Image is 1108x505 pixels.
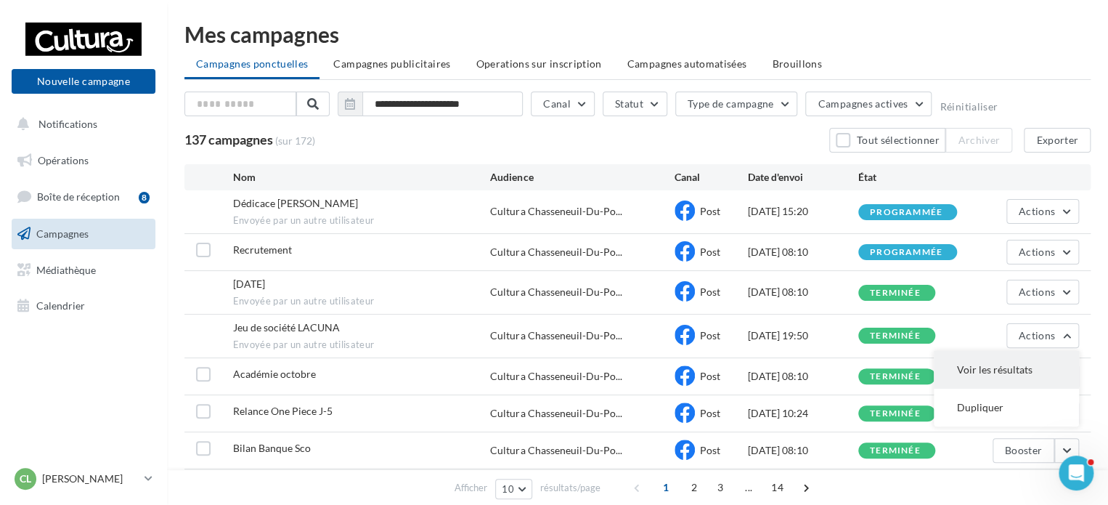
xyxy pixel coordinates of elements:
[184,132,273,148] span: 137 campagnes
[748,245,858,259] div: [DATE] 08:10
[748,443,858,458] div: [DATE] 08:10
[9,255,158,286] a: Médiathèque
[870,288,921,298] div: terminée
[1019,329,1055,342] span: Actions
[333,57,450,70] span: Campagnes publicitaires
[531,92,595,116] button: Canal
[490,406,622,421] span: Cultura Chasseneuil-Du-Po...
[700,286,720,298] span: Post
[709,476,732,499] span: 3
[233,295,491,308] span: Envoyée par un autre utilisateur
[1019,205,1055,217] span: Actions
[233,321,340,334] span: Jeu de société LACUNA
[490,245,622,259] span: Cultura Chasseneuil-Du-Po...
[940,101,998,113] button: Réinitialiser
[38,154,89,166] span: Opérations
[476,57,601,70] span: Operations sur inscription
[870,409,921,419] div: terminée
[275,134,315,148] span: (sur 172)
[772,57,822,70] span: Brouillons
[675,92,798,116] button: Type de campagne
[233,197,358,209] span: Dédicace Norbert Lafond Kempf
[233,368,316,380] span: Académie octobre
[233,170,491,185] div: Nom
[20,472,31,486] span: Cl
[1019,286,1055,298] span: Actions
[233,405,333,417] span: Relance One Piece J-5
[858,170,969,185] div: État
[9,219,158,249] a: Campagnes
[139,192,150,203] div: 8
[1059,456,1093,490] iframe: Intercom live chat
[700,329,720,342] span: Post
[184,23,1091,45] div: Mes campagnes
[748,170,858,185] div: Date d'envoi
[870,372,921,381] div: terminée
[748,204,858,219] div: [DATE] 15:20
[700,370,720,382] span: Post
[9,145,158,176] a: Opérations
[627,57,747,70] span: Campagnes automatisées
[1006,323,1079,348] button: Actions
[870,331,921,341] div: terminée
[737,476,760,499] span: ...
[1006,280,1079,304] button: Actions
[490,369,622,384] span: Cultura Chasseneuil-Du-Po...
[700,407,720,419] span: Post
[36,227,89,240] span: Campagnes
[945,128,1012,153] button: Archiver
[495,479,532,499] button: 10
[765,476,789,499] span: 14
[1019,246,1055,258] span: Actions
[502,483,514,495] span: 10
[490,204,622,219] span: Cultura Chasseneuil-Du-Po...
[38,118,97,130] span: Notifications
[490,285,622,299] span: Cultura Chasseneuil-Du-Po...
[603,92,667,116] button: Statut
[36,299,85,312] span: Calendrier
[12,465,155,493] a: Cl [PERSON_NAME]
[870,248,942,257] div: programmée
[42,472,139,486] p: [PERSON_NAME]
[1006,199,1079,224] button: Actions
[654,476,677,499] span: 1
[1024,128,1091,153] button: Exporter
[1006,240,1079,264] button: Actions
[870,446,921,456] div: terminée
[870,208,942,217] div: programmée
[805,92,932,116] button: Campagnes actives
[9,291,158,321] a: Calendrier
[818,97,908,110] span: Campagnes actives
[748,328,858,343] div: [DATE] 19:50
[683,476,706,499] span: 2
[700,205,720,217] span: Post
[9,181,158,212] a: Boîte de réception8
[675,170,748,185] div: Canal
[490,443,622,458] span: Cultura Chasseneuil-Du-Po...
[748,406,858,421] div: [DATE] 10:24
[829,128,945,153] button: Tout sélectionner
[934,351,1079,389] button: Voir les résultats
[37,190,120,203] span: Boîte de réception
[455,481,487,495] span: Afficher
[700,246,720,258] span: Post
[233,214,491,227] span: Envoyée par un autre utilisateur
[233,339,491,352] span: Envoyée par un autre utilisateur
[700,444,720,456] span: Post
[233,243,292,256] span: Recrutement
[490,328,622,343] span: Cultura Chasseneuil-Du-Po...
[540,481,600,495] span: résultats/page
[748,285,858,299] div: [DATE] 08:10
[233,278,265,290] span: Halloween
[36,263,96,275] span: Médiathèque
[233,442,311,454] span: Bilan Banque Sco
[9,109,152,140] button: Notifications
[748,369,858,384] div: [DATE] 08:10
[490,170,674,185] div: Audience
[934,389,1079,427] button: Dupliquer
[12,69,155,94] button: Nouvelle campagne
[993,438,1054,463] button: Booster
